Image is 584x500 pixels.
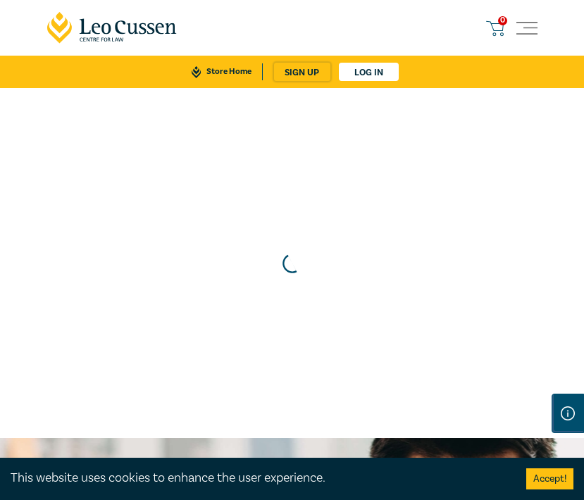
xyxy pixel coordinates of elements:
a: Log in [339,63,399,81]
img: Information Icon [561,406,575,420]
a: Store Home [181,63,262,80]
a: sign up [274,63,330,81]
button: Accept cookies [526,468,573,489]
div: This website uses cookies to enhance the user experience. [11,469,505,487]
span: 0 [498,16,507,25]
button: Toggle navigation [516,18,538,39]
